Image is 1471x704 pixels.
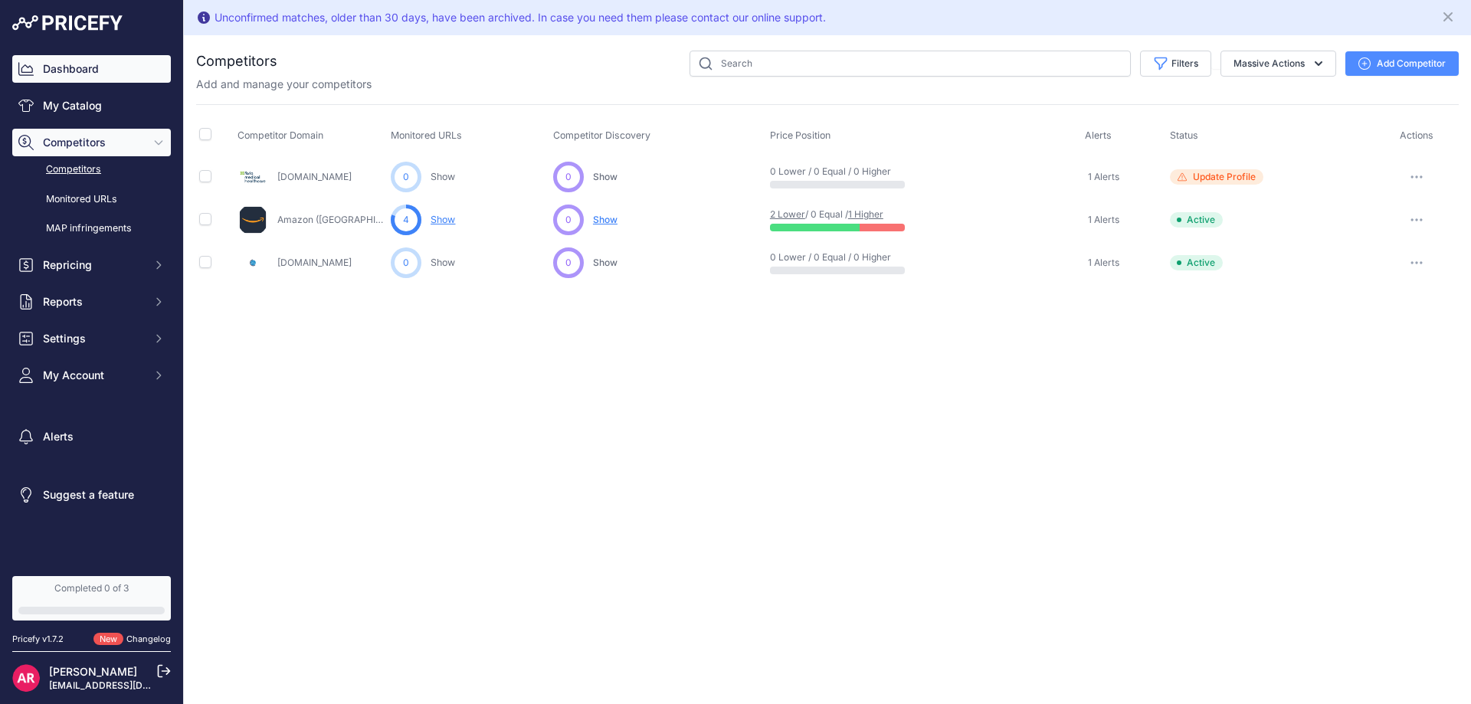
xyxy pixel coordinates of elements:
[12,325,171,352] button: Settings
[1170,255,1223,270] span: Active
[1400,129,1433,141] span: Actions
[238,129,323,141] span: Competitor Domain
[1085,129,1112,141] span: Alerts
[565,170,572,184] span: 0
[1170,129,1198,141] span: Status
[403,213,409,227] span: 4
[12,576,171,621] a: Completed 0 of 3
[43,294,143,309] span: Reports
[12,423,171,450] a: Alerts
[1085,212,1119,228] a: 1 Alerts
[12,186,171,213] a: Monitored URLs
[565,213,572,227] span: 0
[770,251,868,264] p: 0 Lower / 0 Equal / 0 Higher
[12,215,171,242] a: MAP infringements
[1170,212,1223,228] span: Active
[1085,169,1119,185] a: 1 Alerts
[1220,51,1336,77] button: Massive Actions
[431,257,455,268] a: Show
[12,92,171,120] a: My Catalog
[770,129,831,141] span: Price Position
[770,208,868,221] p: / 0 Equal /
[12,633,64,646] div: Pricefy v1.7.2
[1170,169,1372,185] a: Update Profile
[12,129,171,156] button: Competitors
[1193,171,1256,183] span: Update Profile
[43,368,143,383] span: My Account
[770,208,805,220] a: 2 Lower
[196,77,372,92] p: Add and manage your competitors
[12,251,171,279] button: Repricing
[215,10,826,25] div: Unconfirmed matches, older than 30 days, have been archived. In case you need them please contact...
[277,214,416,225] a: Amazon ([GEOGRAPHIC_DATA])
[12,55,171,83] a: Dashboard
[848,208,883,220] a: 1 Higher
[1140,51,1211,77] button: Filters
[43,257,143,273] span: Repricing
[565,256,572,270] span: 0
[403,170,409,184] span: 0
[93,633,123,646] span: New
[1440,6,1459,25] button: Close
[12,15,123,31] img: Pricefy Logo
[431,171,455,182] a: Show
[593,214,618,226] span: Show
[196,51,277,72] h2: Competitors
[391,129,462,141] span: Monitored URLs
[770,165,868,178] p: 0 Lower / 0 Equal / 0 Higher
[18,582,165,594] div: Completed 0 of 3
[403,256,409,270] span: 0
[593,257,618,268] span: Show
[43,331,143,346] span: Settings
[43,135,143,150] span: Competitors
[1088,257,1119,269] span: 1 Alerts
[553,129,650,141] span: Competitor Discovery
[12,156,171,183] a: Competitors
[12,481,171,509] a: Suggest a feature
[277,257,352,268] a: [DOMAIN_NAME]
[277,171,352,182] a: [DOMAIN_NAME]
[1088,171,1119,183] span: 1 Alerts
[593,171,618,182] span: Show
[1345,51,1459,76] button: Add Competitor
[12,362,171,389] button: My Account
[1088,214,1119,226] span: 1 Alerts
[49,665,137,678] a: [PERSON_NAME]
[49,679,209,691] a: [EMAIL_ADDRESS][DOMAIN_NAME]
[12,55,171,558] nav: Sidebar
[431,214,455,225] a: Show
[126,634,171,644] a: Changelog
[1085,255,1119,270] a: 1 Alerts
[690,51,1131,77] input: Search
[12,288,171,316] button: Reports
